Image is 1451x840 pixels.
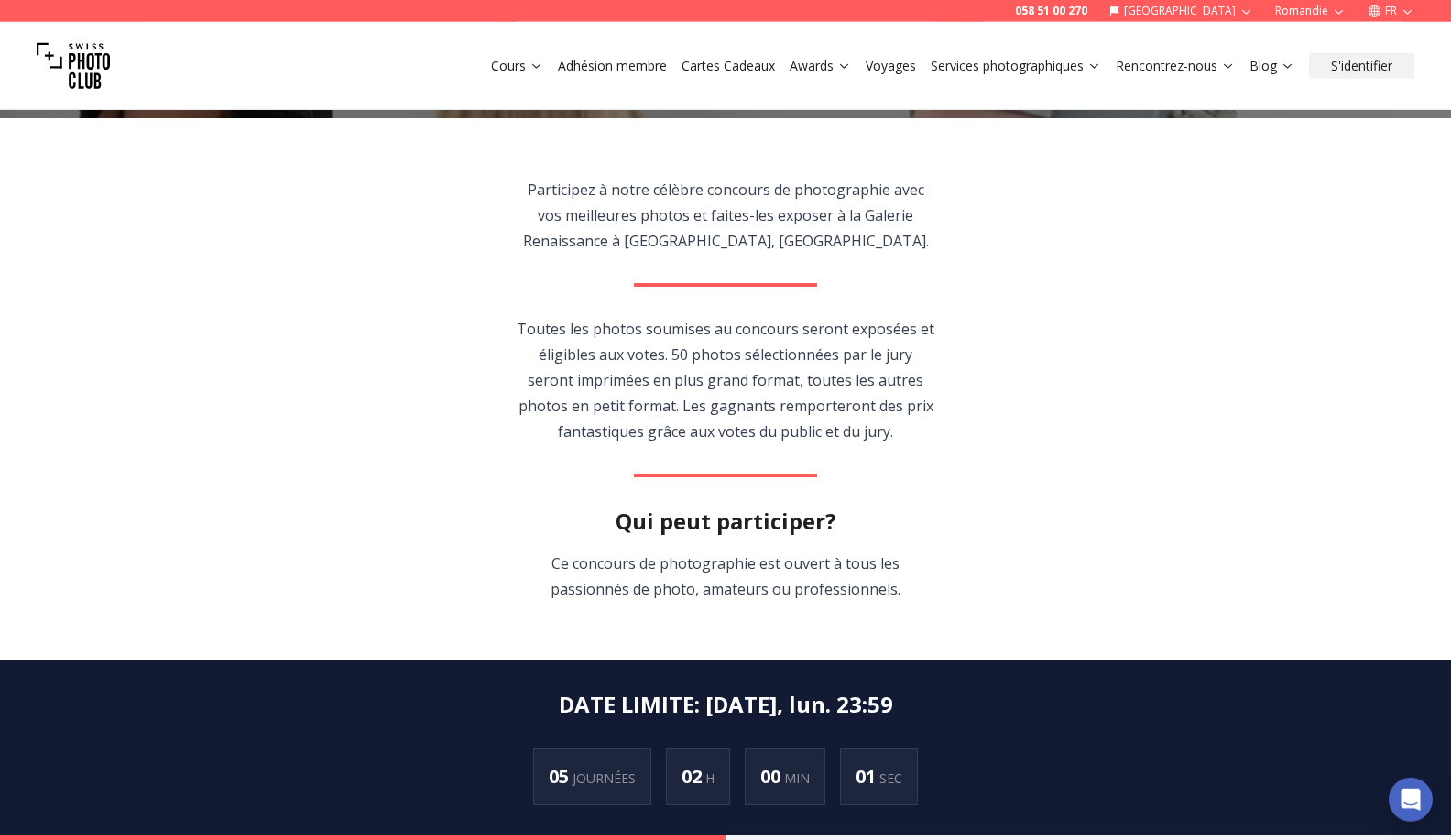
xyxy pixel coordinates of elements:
span: 00 [760,764,784,789]
p: Participez à notre célèbre concours de photographie avec vos meilleures photos et faites-les expo... [517,177,935,254]
a: Rencontrez-nous [1116,57,1235,75]
button: Cours [484,53,551,79]
button: Cartes Cadeaux [674,53,782,79]
a: Cours [491,57,543,75]
a: Awards [790,57,851,75]
span: MIN [784,769,810,787]
button: Voyages [858,53,923,79]
button: Rencontrez-nous [1108,53,1242,79]
a: Adhésion membre [558,57,667,75]
span: SEC [879,769,902,787]
button: Blog [1242,53,1302,79]
button: Adhésion membre [551,53,674,79]
div: Open Intercom Messenger [1389,778,1433,822]
a: 058 51 00 270 [1015,4,1087,18]
a: Services photographiques [931,57,1101,75]
span: 05 [549,764,573,789]
p: Toutes les photos soumises au concours seront exposées et éligibles aux votes. 50 photos sélectio... [517,316,935,444]
p: Ce concours de photographie est ouvert à tous les passionnés de photo, amateurs ou professionnels. [517,551,935,602]
img: Swiss photo club [37,29,110,103]
a: Blog [1249,57,1294,75]
span: H [705,769,715,787]
button: S'identifier [1309,53,1414,79]
a: Voyages [866,57,916,75]
span: 01 [856,764,879,789]
a: Cartes Cadeaux [682,57,775,75]
h2: DATE ​​LIMITE : [DATE], lun. 23:59 [559,690,893,719]
button: Awards [782,53,858,79]
button: Services photographiques [923,53,1108,79]
span: 02 [682,764,705,789]
h2: Qui peut participer? [616,507,836,536]
span: JOURNÉES [573,769,636,787]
